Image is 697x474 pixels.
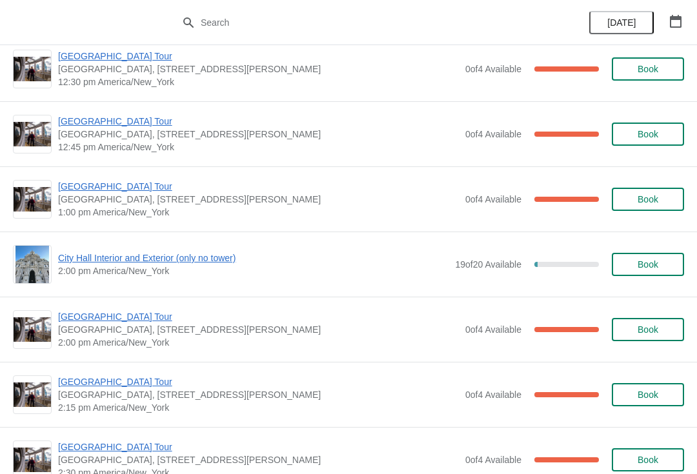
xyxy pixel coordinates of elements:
[465,129,521,139] span: 0 of 4 Available
[58,63,459,75] span: [GEOGRAPHIC_DATA], [STREET_ADDRESS][PERSON_NAME]
[589,11,654,34] button: [DATE]
[612,448,684,471] button: Book
[58,193,459,206] span: [GEOGRAPHIC_DATA], [STREET_ADDRESS][PERSON_NAME]
[612,188,684,211] button: Book
[14,448,51,473] img: City Hall Tower Tour | City Hall Visitor Center, 1400 John F Kennedy Boulevard Suite 121, Philade...
[58,323,459,336] span: [GEOGRAPHIC_DATA], [STREET_ADDRESS][PERSON_NAME]
[58,388,459,401] span: [GEOGRAPHIC_DATA], [STREET_ADDRESS][PERSON_NAME]
[14,317,51,342] img: City Hall Tower Tour | City Hall Visitor Center, 1400 John F Kennedy Boulevard Suite 121, Philade...
[58,180,459,193] span: [GEOGRAPHIC_DATA] Tour
[612,123,684,146] button: Book
[638,455,658,465] span: Book
[607,17,636,28] span: [DATE]
[58,440,459,453] span: [GEOGRAPHIC_DATA] Tour
[58,252,449,264] span: City Hall Interior and Exterior (only no tower)
[638,324,658,335] span: Book
[612,253,684,276] button: Book
[58,310,459,323] span: [GEOGRAPHIC_DATA] Tour
[612,383,684,406] button: Book
[612,318,684,341] button: Book
[638,259,658,270] span: Book
[14,187,51,212] img: City Hall Tower Tour | City Hall Visitor Center, 1400 John F Kennedy Boulevard Suite 121, Philade...
[200,11,523,34] input: Search
[465,324,521,335] span: 0 of 4 Available
[638,390,658,400] span: Book
[465,194,521,204] span: 0 of 4 Available
[58,128,459,141] span: [GEOGRAPHIC_DATA], [STREET_ADDRESS][PERSON_NAME]
[58,401,459,414] span: 2:15 pm America/New_York
[465,64,521,74] span: 0 of 4 Available
[638,194,658,204] span: Book
[14,57,51,82] img: City Hall Tower Tour | City Hall Visitor Center, 1400 John F Kennedy Boulevard Suite 121, Philade...
[14,122,51,147] img: City Hall Tower Tour | City Hall Visitor Center, 1400 John F Kennedy Boulevard Suite 121, Philade...
[58,375,459,388] span: [GEOGRAPHIC_DATA] Tour
[14,382,51,408] img: City Hall Tower Tour | City Hall Visitor Center, 1400 John F Kennedy Boulevard Suite 121, Philade...
[58,141,459,153] span: 12:45 pm America/New_York
[638,64,658,74] span: Book
[58,115,459,128] span: [GEOGRAPHIC_DATA] Tour
[465,455,521,465] span: 0 of 4 Available
[612,57,684,81] button: Book
[58,75,459,88] span: 12:30 pm America/New_York
[15,246,50,283] img: City Hall Interior and Exterior (only no tower) | | 2:00 pm America/New_York
[58,453,459,466] span: [GEOGRAPHIC_DATA], [STREET_ADDRESS][PERSON_NAME]
[58,336,459,349] span: 2:00 pm America/New_York
[58,264,449,277] span: 2:00 pm America/New_York
[58,206,459,219] span: 1:00 pm America/New_York
[638,129,658,139] span: Book
[455,259,521,270] span: 19 of 20 Available
[465,390,521,400] span: 0 of 4 Available
[58,50,459,63] span: [GEOGRAPHIC_DATA] Tour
